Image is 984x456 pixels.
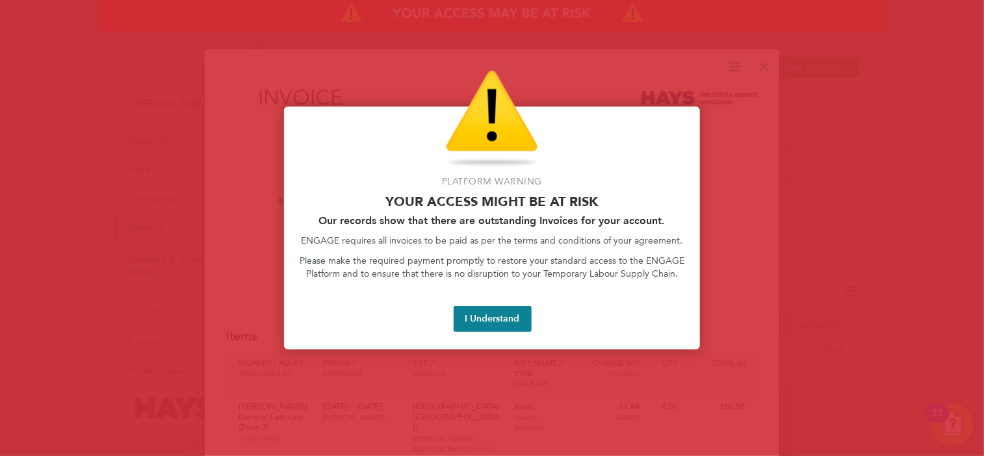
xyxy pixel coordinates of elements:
p: Please make the required payment promptly to restore your standard access to the ENGAGE Platform ... [300,255,684,280]
h2: Our records show that there are outstanding Invoices for your account. [300,214,684,227]
img: Warning Icon [446,70,538,168]
p: Your access might be at risk [300,194,684,209]
p: ENGAGE requires all invoices to be paid as per the terms and conditions of your agreement. [300,234,684,247]
button: I Understand [454,306,532,332]
p: Platform Warning [300,175,684,188]
div: Access At Risk [284,107,700,349]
